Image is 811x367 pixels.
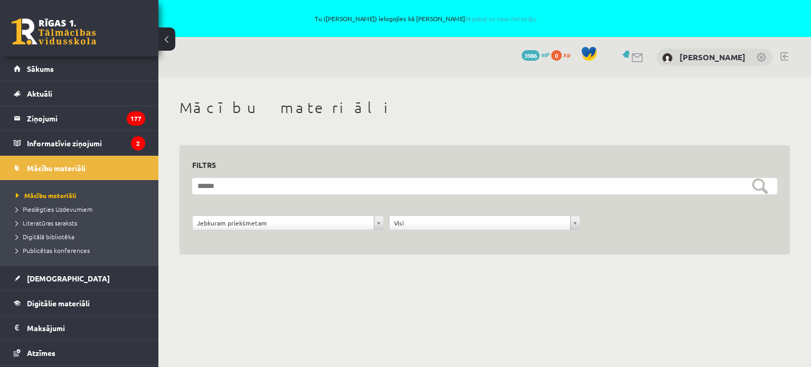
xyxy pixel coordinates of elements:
[14,131,145,155] a: Informatīvie ziņojumi2
[390,216,580,230] a: Visi
[197,216,370,230] span: Jebkuram priekšmetam
[14,81,145,106] a: Aktuāli
[16,246,90,255] span: Publicētas konferences
[16,219,77,227] span: Literatūras saraksts
[14,291,145,315] a: Digitālie materiāli
[541,50,550,59] span: mP
[14,156,145,180] a: Mācību materiāli
[680,52,746,62] a: [PERSON_NAME]
[127,111,145,126] i: 177
[16,191,148,200] a: Mācību materiāli
[14,106,145,130] a: Ziņojumi177
[12,18,96,45] a: Rīgas 1. Tālmācības vidusskola
[121,15,730,22] span: Tu ([PERSON_NAME]) ielogojies kā [PERSON_NAME]
[27,64,54,73] span: Sākums
[27,274,110,283] span: [DEMOGRAPHIC_DATA]
[16,191,77,200] span: Mācību materiāli
[16,232,74,241] span: Digitālā bibliotēka
[522,50,550,59] a: 3986 mP
[16,246,148,255] a: Publicētas konferences
[27,131,145,155] legend: Informatīvie ziņojumi
[662,53,673,63] img: Daniels Legzdiņš
[16,232,148,241] a: Digitālā bibliotēka
[27,89,52,98] span: Aktuāli
[14,266,145,290] a: [DEMOGRAPHIC_DATA]
[551,50,576,59] a: 0 xp
[16,218,148,228] a: Literatūras saraksts
[27,163,86,173] span: Mācību materiāli
[16,204,148,214] a: Pieslēgties Uzdevumiem
[192,158,765,172] h3: Filtrs
[27,316,145,340] legend: Maksājumi
[16,205,92,213] span: Pieslēgties Uzdevumiem
[522,50,540,61] span: 3986
[180,99,790,117] h1: Mācību materiāli
[193,216,383,230] a: Jebkuram priekšmetam
[14,57,145,81] a: Sākums
[14,341,145,365] a: Atzīmes
[27,298,90,308] span: Digitālie materiāli
[551,50,562,61] span: 0
[563,50,570,59] span: xp
[131,136,145,150] i: 2
[14,316,145,340] a: Maksājumi
[394,216,567,230] span: Visi
[27,348,55,357] span: Atzīmes
[27,106,145,130] legend: Ziņojumi
[465,14,536,23] a: Atpakaļ uz savu lietotāju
